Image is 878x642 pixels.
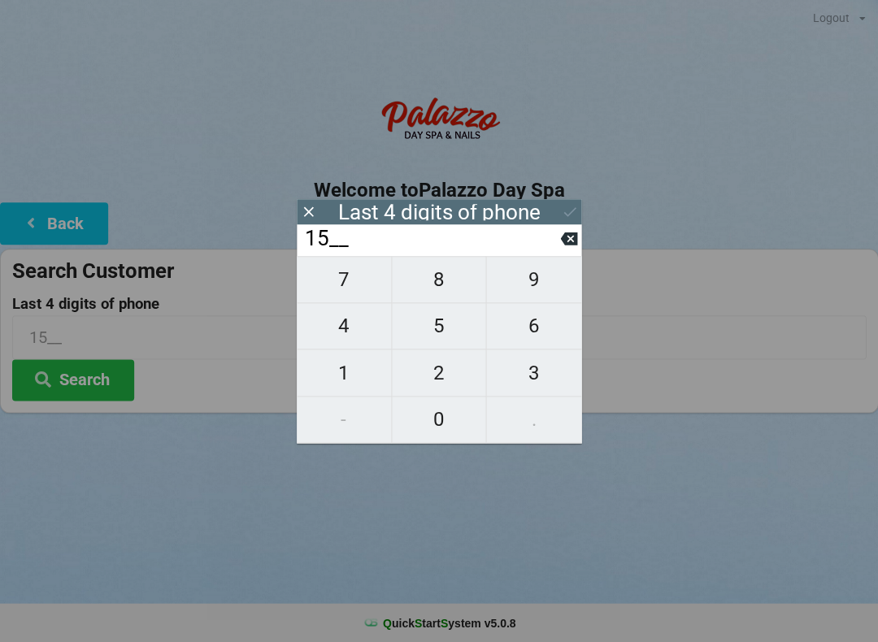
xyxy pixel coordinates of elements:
[486,262,581,297] span: 9
[486,356,581,390] span: 3
[486,303,581,349] button: 6
[392,262,486,297] span: 8
[297,303,392,349] button: 4
[486,349,581,396] button: 3
[392,256,487,303] button: 8
[392,397,487,443] button: 0
[486,309,581,343] span: 6
[392,303,487,349] button: 5
[486,256,581,303] button: 9
[297,356,391,390] span: 1
[297,309,391,343] span: 4
[392,356,486,390] span: 2
[297,256,392,303] button: 7
[297,349,392,396] button: 1
[297,262,391,297] span: 7
[392,402,486,436] span: 0
[392,309,486,343] span: 5
[338,204,541,220] div: Last 4 digits of phone
[392,349,487,396] button: 2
